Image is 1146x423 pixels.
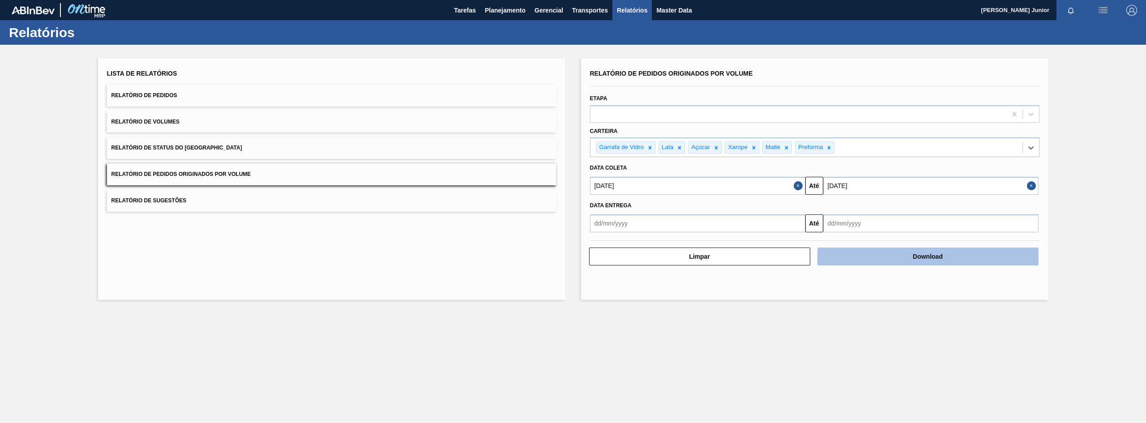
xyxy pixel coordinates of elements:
input: dd/mm/yyyy [590,177,805,195]
button: Notificações [1056,4,1085,17]
button: Close [1027,177,1039,195]
img: TNhmsLtSVTkK8tSr43FrP2fwEKptu5GPRR3wAAAABJRU5ErkJggg== [12,6,55,14]
span: Relatório de Status do [GEOGRAPHIC_DATA] [111,145,242,151]
button: Até [805,214,823,232]
button: Relatório de Volumes [107,111,556,133]
h1: Relatórios [9,27,168,38]
div: Açúcar [688,142,711,153]
button: Download [817,248,1039,265]
span: Relatório de Pedidos Originados por Volume [111,171,251,177]
span: Tarefas [454,5,476,16]
button: Relatório de Status do [GEOGRAPHIC_DATA] [107,137,556,159]
label: Carteira [590,128,618,134]
span: Data entrega [590,202,632,209]
button: Relatório de Sugestões [107,190,556,212]
div: Xarope [725,142,749,153]
span: Transportes [572,5,608,16]
div: Preforma [795,142,825,153]
span: Master Data [656,5,692,16]
div: Lata [659,142,675,153]
span: Gerencial [535,5,563,16]
button: Limpar [589,248,810,265]
span: Relatório de Pedidos [111,92,177,98]
img: Logout [1126,5,1137,16]
span: Relatório de Sugestões [111,197,187,204]
span: Relatório de Volumes [111,119,180,125]
img: userActions [1098,5,1108,16]
input: dd/mm/yyyy [590,214,805,232]
button: Até [805,177,823,195]
input: dd/mm/yyyy [823,214,1039,232]
div: Garrafa de Vidro [597,142,646,153]
span: Relatório de Pedidos Originados por Volume [590,70,753,77]
button: Relatório de Pedidos [107,85,556,107]
div: Malte [763,142,782,153]
label: Etapa [590,95,607,102]
button: Close [794,177,805,195]
span: Data coleta [590,165,627,171]
input: dd/mm/yyyy [823,177,1039,195]
button: Relatório de Pedidos Originados por Volume [107,163,556,185]
span: Lista de Relatórios [107,70,177,77]
span: Planejamento [485,5,526,16]
span: Relatórios [617,5,647,16]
